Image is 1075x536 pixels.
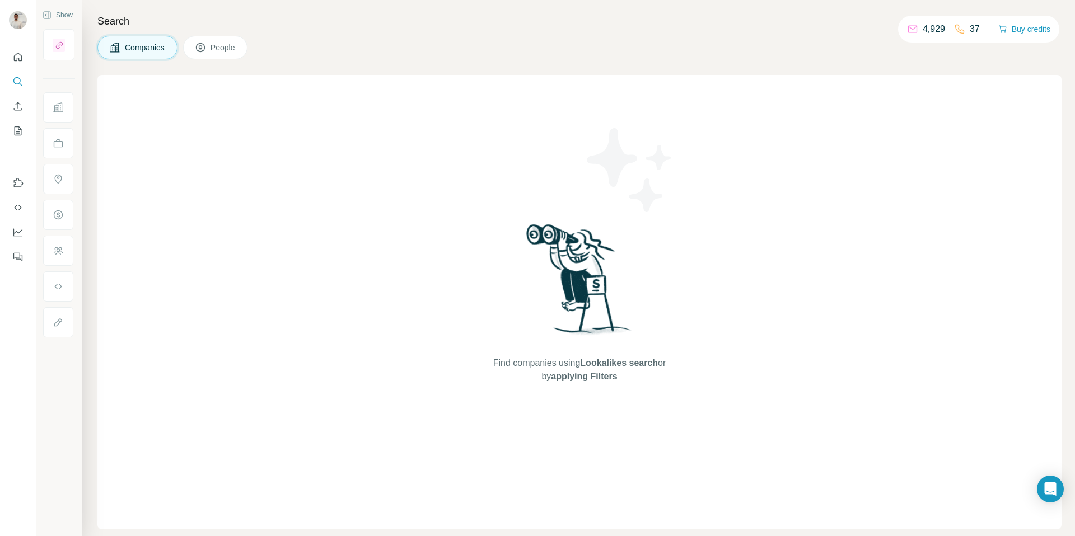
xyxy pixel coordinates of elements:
[579,120,680,220] img: Surfe Illustration - Stars
[9,121,27,141] button: My lists
[998,21,1050,37] button: Buy credits
[9,173,27,193] button: Use Surfe on LinkedIn
[923,22,945,36] p: 4,929
[9,222,27,242] button: Dashboard
[9,72,27,92] button: Search
[1037,476,1064,502] div: Open Intercom Messenger
[551,372,617,381] span: applying Filters
[125,42,166,53] span: Companies
[97,13,1062,29] h4: Search
[211,42,236,53] span: People
[9,96,27,116] button: Enrich CSV
[9,198,27,218] button: Use Surfe API
[9,247,27,267] button: Feedback
[970,22,980,36] p: 37
[35,7,81,23] button: Show
[490,356,669,383] span: Find companies using or by
[9,11,27,29] img: Avatar
[580,358,658,368] span: Lookalikes search
[521,221,638,346] img: Surfe Illustration - Woman searching with binoculars
[9,47,27,67] button: Quick start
